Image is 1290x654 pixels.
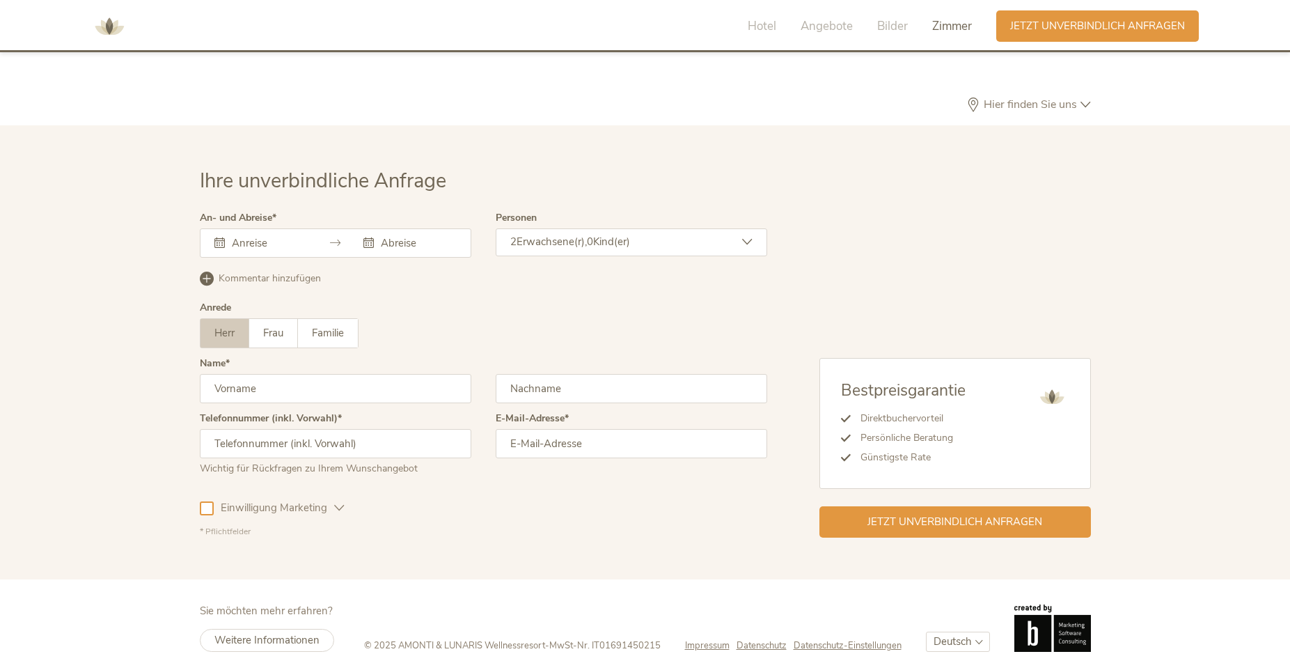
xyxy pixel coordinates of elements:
[312,326,344,340] span: Familie
[228,236,308,250] input: Anreise
[685,639,730,652] span: Impressum
[748,18,776,34] span: Hotel
[877,18,908,34] span: Bilder
[88,21,130,31] a: AMONTI & LUNARIS Wellnessresort
[200,359,230,368] label: Name
[496,213,537,223] label: Personen
[851,428,966,448] li: Persönliche Beratung
[200,414,342,423] label: Telefonnummer (inkl. Vorwahl)
[200,213,276,223] label: An- und Abreise
[214,633,320,647] span: Weitere Informationen
[737,639,794,652] a: Datenschutz
[1014,605,1091,652] img: Brandnamic GmbH | Leading Hospitality Solutions
[587,235,593,249] span: 0
[200,167,446,194] span: Ihre unverbindliche Anfrage
[214,501,334,515] span: Einwilligung Marketing
[214,326,235,340] span: Herr
[851,448,966,467] li: Günstigste Rate
[200,374,471,403] input: Vorname
[496,414,569,423] label: E-Mail-Adresse
[549,639,661,652] span: MwSt-Nr. IT01691450215
[200,604,333,618] span: Sie möchten mehr erfahren?
[200,303,231,313] div: Anrede
[200,429,471,458] input: Telefonnummer (inkl. Vorwahl)
[496,429,767,458] input: E-Mail-Adresse
[801,18,853,34] span: Angebote
[219,272,321,286] span: Kommentar hinzufügen
[200,458,471,476] div: Wichtig für Rückfragen zu Ihrem Wunschangebot
[364,639,545,652] span: © 2025 AMONTI & LUNARIS Wellnessresort
[1035,380,1069,414] img: AMONTI & LUNARIS Wellnessresort
[685,639,737,652] a: Impressum
[200,629,334,652] a: Weitere Informationen
[737,639,787,652] span: Datenschutz
[1010,19,1185,33] span: Jetzt unverbindlich anfragen
[593,235,630,249] span: Kind(er)
[88,6,130,47] img: AMONTI & LUNARIS Wellnessresort
[517,235,587,249] span: Erwachsene(r),
[263,326,283,340] span: Frau
[794,639,902,652] a: Datenschutz-Einstellungen
[496,374,767,403] input: Nachname
[377,236,457,250] input: Abreise
[200,526,767,538] div: * Pflichtfelder
[545,639,549,652] span: -
[841,380,966,401] span: Bestpreisgarantie
[932,18,972,34] span: Zimmer
[980,99,1080,110] span: Hier finden Sie uns
[510,235,517,249] span: 2
[867,515,1042,529] span: Jetzt unverbindlich anfragen
[851,409,966,428] li: Direktbuchervorteil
